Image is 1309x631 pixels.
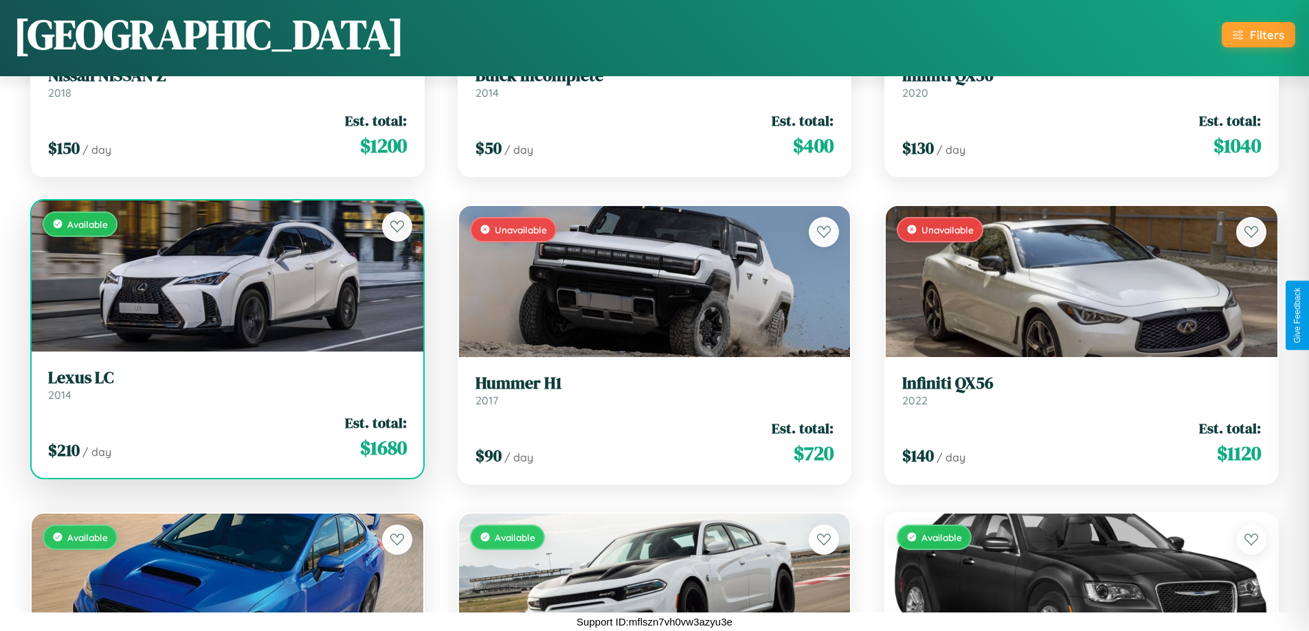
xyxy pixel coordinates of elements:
span: $ 1200 [360,132,407,159]
span: $ 1040 [1213,132,1261,159]
span: / day [504,143,533,157]
a: Hummer H12017 [476,374,834,407]
span: / day [82,143,111,157]
span: 2014 [48,388,71,402]
span: $ 50 [476,137,502,159]
span: Est. total: [345,111,407,130]
span: $ 1680 [360,434,407,461]
span: $ 140 [902,444,934,467]
span: $ 400 [793,132,833,159]
span: Available [67,531,108,543]
span: $ 130 [902,137,934,159]
span: Est. total: [772,111,833,130]
span: Unavailable [495,224,547,236]
span: Est. total: [1199,111,1261,130]
h3: Infiniti QX56 [902,374,1261,393]
a: Infiniti QX562022 [902,374,1261,407]
p: Support ID: mflszn7vh0vw3azyu3e [577,612,732,631]
span: 2022 [902,393,928,407]
span: 2018 [48,86,71,100]
span: 2014 [476,86,499,100]
h1: [GEOGRAPHIC_DATA] [14,6,404,62]
span: $ 1120 [1217,439,1261,467]
span: / day [937,143,965,157]
h3: Buick Incomplete [476,66,834,86]
span: / day [82,445,111,459]
span: / day [504,450,533,464]
h3: Nissan NISSAN Z [48,66,407,86]
a: Infiniti QX562020 [902,66,1261,100]
span: Est. total: [345,413,407,433]
a: Nissan NISSAN Z2018 [48,66,407,100]
span: Available [921,531,962,543]
div: Give Feedback [1293,288,1302,343]
span: Available [67,218,108,230]
span: 2020 [902,86,928,100]
span: 2017 [476,393,498,407]
span: Est. total: [772,418,833,438]
span: $ 720 [794,439,833,467]
a: Buick Incomplete2014 [476,66,834,100]
span: Unavailable [921,224,974,236]
span: $ 90 [476,444,502,467]
span: Est. total: [1199,418,1261,438]
span: Available [495,531,535,543]
a: Lexus LC2014 [48,368,407,402]
h3: Hummer H1 [476,374,834,393]
span: $ 150 [48,137,80,159]
div: Filters [1250,27,1284,42]
button: Filters [1222,22,1295,47]
h3: Infiniti QX56 [902,66,1261,86]
span: $ 210 [48,439,80,461]
span: / day [937,450,965,464]
h3: Lexus LC [48,368,407,388]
